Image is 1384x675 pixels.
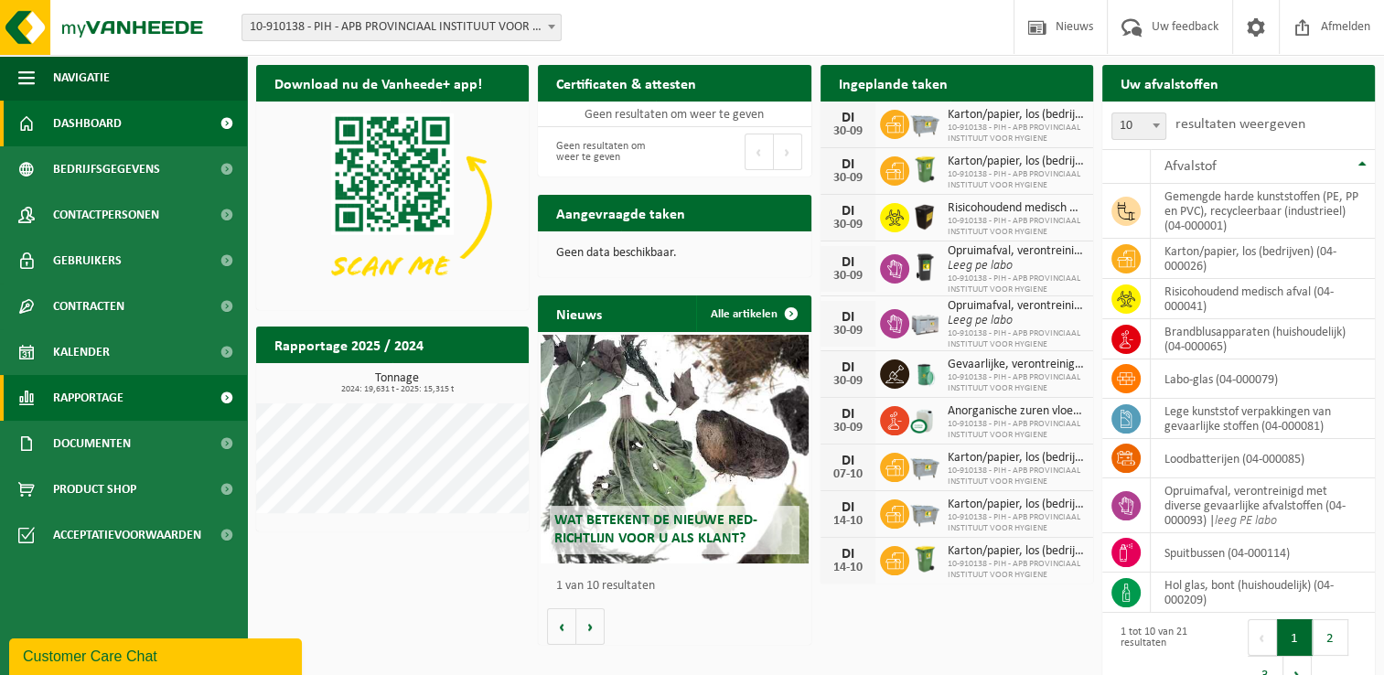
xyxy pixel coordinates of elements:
[830,325,866,337] div: 30-09
[256,102,529,306] img: Download de VHEPlus App
[538,102,810,127] td: Geen resultaten om weer te geven
[576,608,605,645] button: Volgende
[830,375,866,388] div: 30-09
[830,515,866,528] div: 14-10
[948,201,1084,216] span: Risicohoudend medisch afval
[53,329,110,375] span: Kalender
[830,270,866,283] div: 30-09
[948,273,1084,295] span: 10-910138 - PIH - APB PROVINCIAAL INSTITUUT VOOR HYGIENE
[1175,117,1305,132] label: resultaten weergeven
[830,500,866,515] div: DI
[1277,619,1313,656] button: 1
[1248,619,1277,656] button: Previous
[948,404,1084,419] span: Anorganische zuren vloeibaar in kleinverpakking
[538,295,620,331] h2: Nieuws
[830,204,866,219] div: DI
[53,192,159,238] span: Contactpersonen
[1151,573,1375,613] td: hol glas, bont (huishoudelijk) (04-000209)
[948,244,1084,259] span: Opruimafval, verontreinigd met diverse gevaarlijke afvalstoffen
[948,155,1084,169] span: Karton/papier, los (bedrijven)
[53,146,160,192] span: Bedrijfsgegevens
[547,608,576,645] button: Vorige
[948,498,1084,512] span: Karton/papier, los (bedrijven)
[53,238,122,284] span: Gebruikers
[909,450,940,481] img: WB-2500-GAL-GY-01
[948,299,1084,314] span: Opruimafval, verontreinigd met diverse gevaarlijke afvalstoffen
[948,544,1084,559] span: Karton/papier, los (bedrijven)
[1112,113,1165,139] span: 10
[909,497,940,528] img: WB-2500-GAL-GY-01
[392,362,527,399] a: Bekijk rapportage
[830,157,866,172] div: DI
[541,335,808,563] a: Wat betekent de nieuwe RED-richtlijn voor u als klant?
[53,55,110,101] span: Navigatie
[830,125,866,138] div: 30-09
[241,14,562,41] span: 10-910138 - PIH - APB PROVINCIAAL INSTITUUT VOOR HYGIENE - ANTWERPEN
[830,407,866,422] div: DI
[821,65,966,101] h2: Ingeplande taken
[948,328,1084,350] span: 10-910138 - PIH - APB PROVINCIAAL INSTITUUT VOOR HYGIENE
[830,468,866,481] div: 07-10
[948,216,1084,238] span: 10-910138 - PIH - APB PROVINCIAAL INSTITUUT VOOR HYGIENE
[242,15,561,40] span: 10-910138 - PIH - APB PROVINCIAAL INSTITUUT VOOR HYGIENE - ANTWERPEN
[53,512,201,558] span: Acceptatievoorwaarden
[53,421,131,466] span: Documenten
[909,543,940,574] img: WB-0240-HPE-GN-50
[830,219,866,231] div: 30-09
[1215,514,1277,528] i: leeg PE labo
[830,547,866,562] div: DI
[909,357,940,388] img: PB-OT-0200-MET-00-02
[948,466,1084,487] span: 10-910138 - PIH - APB PROVINCIAAL INSTITUUT VOOR HYGIENE
[948,512,1084,534] span: 10-910138 - PIH - APB PROVINCIAAL INSTITUUT VOOR HYGIENE
[556,247,792,260] p: Geen data beschikbaar.
[1151,399,1375,439] td: lege kunststof verpakkingen van gevaarlijke stoffen (04-000081)
[1151,319,1375,359] td: brandblusapparaten (huishoudelijk) (04-000065)
[556,580,801,593] p: 1 van 10 resultaten
[1151,359,1375,399] td: labo-glas (04-000079)
[909,200,940,231] img: LP-SB-00050-HPE-51
[830,422,866,434] div: 30-09
[909,154,940,185] img: WB-0240-HPE-GN-50
[265,385,529,394] span: 2024: 19,631 t - 2025: 15,315 t
[1151,439,1375,478] td: loodbatterijen (04-000085)
[830,454,866,468] div: DI
[948,169,1084,191] span: 10-910138 - PIH - APB PROVINCIAAL INSTITUUT VOOR HYGIENE
[53,466,136,512] span: Product Shop
[948,559,1084,581] span: 10-910138 - PIH - APB PROVINCIAAL INSTITUUT VOOR HYGIENE
[909,107,940,138] img: WB-2500-GAL-GY-01
[948,108,1084,123] span: Karton/papier, los (bedrijven)
[1151,279,1375,319] td: risicohoudend medisch afval (04-000041)
[538,195,703,230] h2: Aangevraagde taken
[538,65,714,101] h2: Certificaten & attesten
[948,451,1084,466] span: Karton/papier, los (bedrijven)
[256,327,442,362] h2: Rapportage 2025 / 2024
[256,65,500,101] h2: Download nu de Vanheede+ app!
[1151,239,1375,279] td: karton/papier, los (bedrijven) (04-000026)
[909,403,940,434] img: LP-LD-CU
[1151,184,1375,239] td: gemengde harde kunststoffen (PE, PP en PVC), recycleerbaar (industrieel) (04-000001)
[948,419,1084,441] span: 10-910138 - PIH - APB PROVINCIAAL INSTITUUT VOOR HYGIENE
[948,259,1013,273] i: Leeg pe labo
[9,635,306,675] iframe: chat widget
[696,295,810,332] a: Alle artikelen
[1313,619,1348,656] button: 2
[745,134,774,170] button: Previous
[554,513,757,545] span: Wat betekent de nieuwe RED-richtlijn voor u als klant?
[948,372,1084,394] span: 10-910138 - PIH - APB PROVINCIAAL INSTITUUT VOOR HYGIENE
[774,134,802,170] button: Next
[909,306,940,337] img: PB-LB-0680-HPE-GY-11
[909,252,940,283] img: WB-0240-HPE-BK-01
[1164,159,1217,174] span: Afvalstof
[948,314,1013,327] i: Leeg pe labo
[53,284,124,329] span: Contracten
[265,372,529,394] h3: Tonnage
[53,101,122,146] span: Dashboard
[1151,533,1375,573] td: spuitbussen (04-000114)
[1111,112,1166,140] span: 10
[948,358,1084,372] span: Gevaarlijke, verontreinigde grond
[1151,478,1375,533] td: opruimafval, verontreinigd met diverse gevaarlijke afvalstoffen (04-000093) |
[948,123,1084,145] span: 10-910138 - PIH - APB PROVINCIAAL INSTITUUT VOOR HYGIENE
[830,360,866,375] div: DI
[830,562,866,574] div: 14-10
